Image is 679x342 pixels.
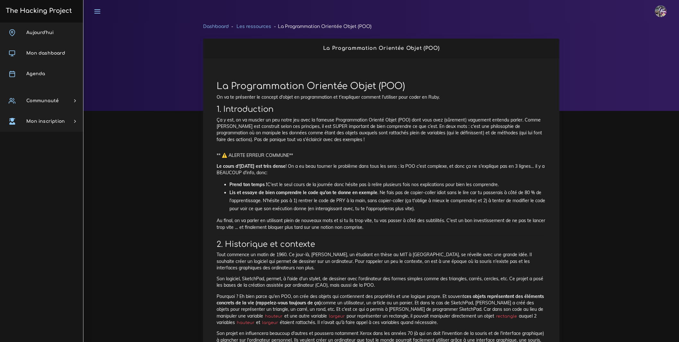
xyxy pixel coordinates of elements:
[327,313,347,319] code: largeur
[217,251,546,271] p: Tout commence un matin de 1960. Ce jour-là, [PERSON_NAME], un étudiant en thèse au MIT à [GEOGRAP...
[217,163,286,169] strong: Le cours d'[DATE] est très dense
[263,313,284,319] code: hauteur
[217,163,546,176] p: ! On a eu beau tourner le problème dans tous les sens : la POO c'est complexe, et donc ça ne s'ex...
[4,7,72,14] h3: The Hacking Project
[217,240,546,249] h2: 2. Historique et contexte
[235,319,256,326] code: hauteur
[217,81,546,92] h1: La Programmation Orientée Objet (POO)
[203,24,229,29] a: Dashboard
[210,45,553,51] h2: La Programmation Orientée Objet (POO)
[217,275,546,289] p: Son logiciel, SketchPad, permet, à l'aide d'un stylet, de dessiner avec l'ordinateur des formes s...
[217,293,546,326] p: Pourquoi ? Eh bien parce qu'en POO, on crée des objets qui contiennent des propriétés et une logi...
[229,181,546,189] li: C'est le seul cours de la journée donc hésite pas à relire plusieurs fois nos explications pour b...
[655,5,666,17] img: eg54bupqcshyolnhdacp.jpg
[26,51,65,56] span: Mon dashboard
[217,152,546,158] p: ** ⚠️ ALERTE ERREUR COMMUNE**
[26,30,54,35] span: Aujourd'hui
[229,189,546,213] li: . Ne fais pas de copier-coller idiot sans le lire car tu passerais à côté de 80 % de l'apprentiss...
[26,71,45,76] span: Agenda
[494,313,519,319] code: rectangle
[236,24,271,29] a: Les ressources
[217,105,546,114] h2: 1. Introduction
[271,22,371,31] li: La Programmation Orientée Objet (POO)
[229,182,267,187] strong: Prend ton temps !
[26,119,65,124] span: Mon inscription
[260,319,280,326] code: largeur
[217,117,546,143] p: Ça y est, on va muscler un peu notre jeu avec la fameuse Programmation Orienté Objet (POO) dont v...
[217,217,546,230] p: Au final, on va parler en utilisant plein de nouveaux mots et si tu lis trop vite, tu vas passer ...
[26,98,59,103] span: Communauté
[229,190,377,195] strong: Lis et essaye de bien comprendre le code qu'on te donne en exemple
[217,94,546,100] p: On va te présenter le concept d'objet en programmation et t'expliquer comment l'utiliser pour cod...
